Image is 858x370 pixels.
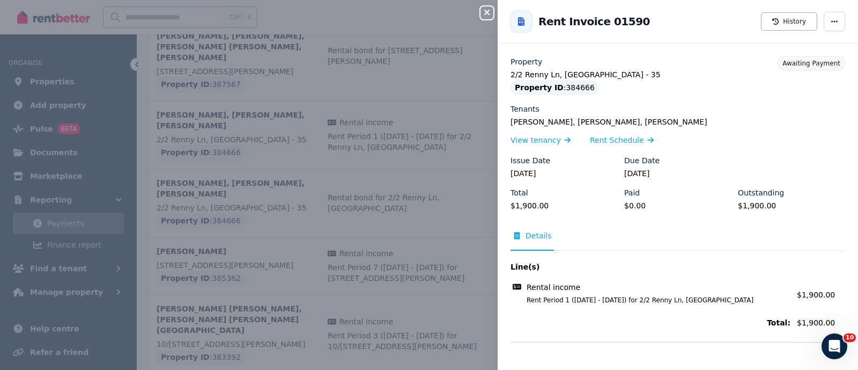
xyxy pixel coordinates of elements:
[738,187,784,198] label: Outstanding
[590,135,654,146] a: Rent Schedule
[590,135,644,146] span: Rent Schedule
[511,168,618,179] legend: [DATE]
[844,333,856,342] span: 10
[514,296,790,304] span: Rent Period 1 ([DATE] - [DATE]) for 2/2 Renny Ln, [GEOGRAPHIC_DATA]
[797,291,835,299] span: $1,900.00
[538,14,650,29] h2: Rent Invoice 01590
[511,187,528,198] label: Total
[511,104,539,114] label: Tenants
[624,168,731,179] legend: [DATE]
[738,200,845,211] legend: $1,900.00
[511,230,845,251] nav: Tabs
[782,60,840,67] span: Awaiting Payment
[761,12,817,31] button: History
[822,333,847,359] iframe: Intercom live chat
[511,80,599,95] div: : 384666
[511,135,561,146] span: View tenancy
[624,187,640,198] label: Paid
[511,69,845,80] legend: 2/2 Renny Ln, [GEOGRAPHIC_DATA] - 35
[511,56,542,67] label: Property
[624,200,731,211] legend: $0.00
[527,282,580,293] span: Rental income
[511,155,550,166] label: Issue Date
[624,155,660,166] label: Due Date
[526,230,552,241] span: Details
[511,262,790,272] span: Line(s)
[511,317,790,328] span: Total:
[797,317,845,328] span: $1,900.00
[511,200,618,211] legend: $1,900.00
[511,135,571,146] a: View tenancy
[511,117,845,127] legend: [PERSON_NAME], [PERSON_NAME], [PERSON_NAME]
[515,82,564,93] span: Property ID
